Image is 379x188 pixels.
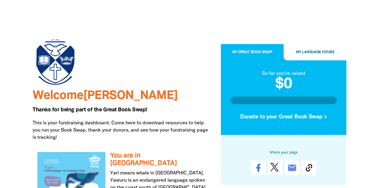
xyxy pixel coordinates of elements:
[33,107,147,112] span: Thanks for being part of the Great Book Swap!
[232,51,272,54] span: My Great Book Swap
[231,149,337,156] h6: Share your page
[251,161,266,175] a: Share
[231,109,337,125] button: Donate to your Great Book Swap >
[231,77,337,92] h2: $0
[268,161,282,175] a: Post
[284,44,346,61] button: My Language House
[33,90,178,101] span: Welcome [PERSON_NAME]
[231,70,337,77] div: So far you've raised
[33,119,212,141] p: This is your fundraising dashboard. Come here to download resources to help you run your Book Swa...
[110,152,207,167] h3: You are in [GEOGRAPHIC_DATA]
[296,51,334,54] span: My Language House
[287,163,297,173] i: email
[221,44,284,61] button: My Great Book Swap
[302,161,316,175] button: Copy Link
[285,161,299,175] a: email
